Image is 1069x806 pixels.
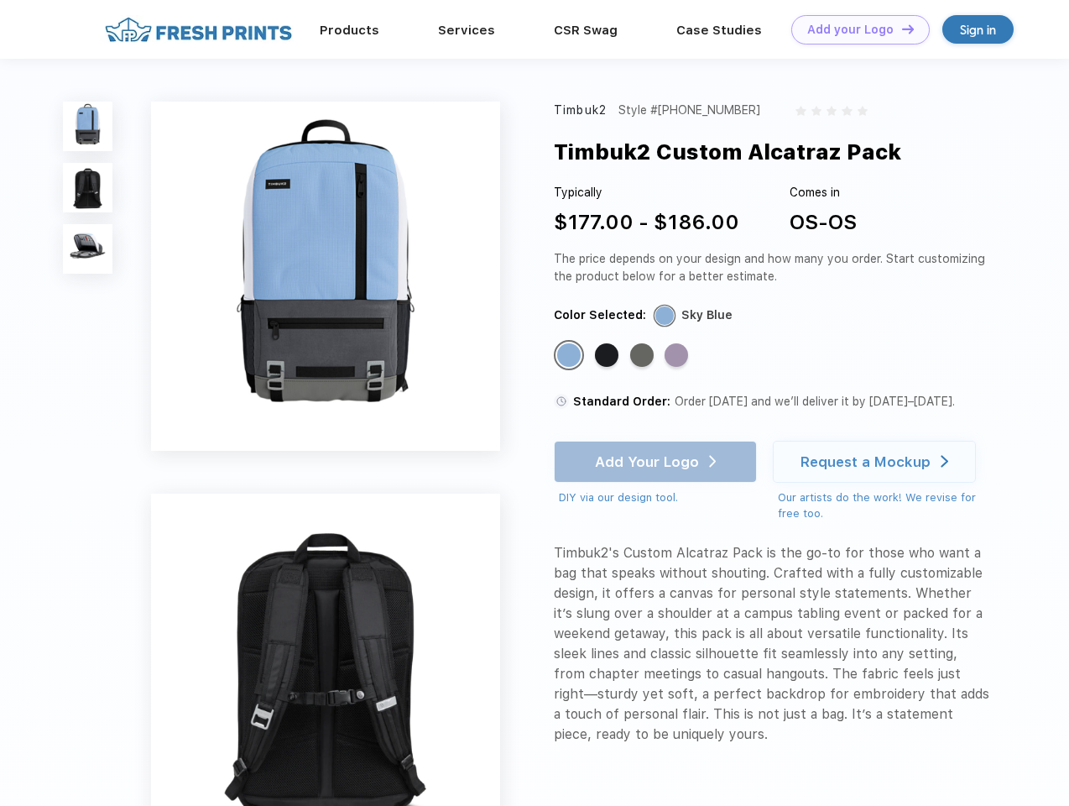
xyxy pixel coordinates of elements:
[960,20,996,39] div: Sign in
[554,306,646,324] div: Color Selected:
[63,102,112,151] img: func=resize&h=100
[554,394,569,409] img: standard order
[681,306,733,324] div: Sky Blue
[554,250,992,285] div: The price depends on your design and how many you order. Start customizing the product below for ...
[63,224,112,274] img: func=resize&h=100
[790,184,857,201] div: Comes in
[63,163,112,212] img: func=resize&h=100
[554,543,992,745] div: Timbuk2's Custom Alcatraz Pack is the go-to for those who want a bag that speaks without shouting...
[320,23,379,38] a: Products
[902,24,914,34] img: DT
[573,395,670,408] span: Standard Order:
[554,184,739,201] div: Typically
[807,23,894,37] div: Add your Logo
[554,207,739,238] div: $177.00 - $186.00
[554,102,607,119] div: Timbuk2
[942,15,1014,44] a: Sign in
[778,489,992,522] div: Our artists do the work! We revise for free too.
[151,102,500,451] img: func=resize&h=640
[559,489,757,506] div: DIY via our design tool.
[858,106,868,116] img: gray_star.svg
[630,343,654,367] div: Gunmetal
[842,106,852,116] img: gray_star.svg
[790,207,857,238] div: OS-OS
[100,15,297,44] img: fo%20logo%202.webp
[557,343,581,367] div: Sky Blue
[595,343,618,367] div: Jet Black
[665,343,688,367] div: Lavender
[795,106,806,116] img: gray_star.svg
[941,455,948,468] img: white arrow
[554,136,901,168] div: Timbuk2 Custom Alcatraz Pack
[618,102,760,119] div: Style #[PHONE_NUMBER]
[675,395,955,408] span: Order [DATE] and we’ll deliver it by [DATE]–[DATE].
[827,106,837,116] img: gray_star.svg
[800,453,931,470] div: Request a Mockup
[811,106,821,116] img: gray_star.svg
